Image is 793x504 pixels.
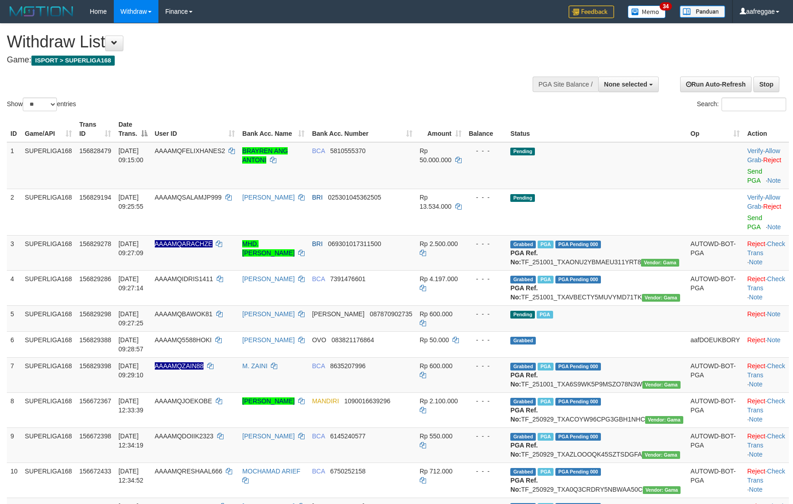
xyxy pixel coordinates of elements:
[7,116,21,142] th: ID
[118,275,143,292] span: [DATE] 09:27:14
[747,362,765,370] a: Reject
[21,331,76,357] td: SUPERLIGA168
[21,235,76,270] td: SUPERLIGA168
[79,397,111,405] span: 156672367
[747,310,765,318] a: Reject
[330,147,366,154] span: Copy 5810555370 to clipboard
[242,432,295,440] a: [PERSON_NAME]
[510,433,536,441] span: Grabbed
[510,406,538,423] b: PGA Ref. No:
[312,240,322,247] span: BRI
[555,276,601,283] span: PGA Pending
[747,397,785,414] a: Check Trans
[747,362,785,379] a: Check Trans
[687,116,744,142] th: Op: activate to sort column ascending
[555,433,601,441] span: PGA Pending
[507,235,686,270] td: TF_251001_TXAONU2YBMAEU311YRT8
[242,194,295,201] a: [PERSON_NAME]
[687,331,744,357] td: aafDOEUKBORY
[420,468,452,475] span: Rp 712.000
[747,468,785,484] a: Check Trans
[569,5,614,18] img: Feedback.jpg
[21,142,76,189] td: SUPERLIGA168
[118,432,143,449] span: [DATE] 12:34:19
[767,336,781,344] a: Note
[749,258,762,266] a: Note
[239,116,308,142] th: Bank Acc. Name: activate to sort column ascending
[79,310,111,318] span: 156829298
[747,432,765,440] a: Reject
[242,397,295,405] a: [PERSON_NAME]
[118,240,143,257] span: [DATE] 09:27:09
[151,116,239,142] th: User ID: activate to sort column ascending
[722,98,786,111] input: Search:
[538,363,554,370] span: Marked by aafsoycanthlai
[469,193,503,202] div: - - -
[242,240,295,257] a: MHD. [PERSON_NAME]
[370,310,412,318] span: Copy 087870902735 to clipboard
[687,392,744,427] td: AUTOWD-BOT-PGA
[768,223,781,231] a: Note
[687,427,744,463] td: AUTOWD-BOT-PGA
[507,357,686,392] td: TF_251001_TXA6S9WK5P9MSZO78N3W
[79,468,111,475] span: 156672433
[628,5,666,18] img: Button%20Memo.svg
[749,381,762,388] a: Note
[510,363,536,370] span: Grabbed
[79,275,111,283] span: 156829286
[312,310,364,318] span: [PERSON_NAME]
[469,361,503,370] div: - - -
[155,362,203,370] span: Nama rekening ada tanda titik/strip, harap diedit
[533,77,598,92] div: PGA Site Balance /
[598,77,659,92] button: None selected
[510,284,538,301] b: PGA Ref. No:
[537,311,553,319] span: Marked by aafheankoy
[510,194,535,202] span: Pending
[21,116,76,142] th: Game/API: activate to sort column ascending
[416,116,465,142] th: Amount: activate to sort column ascending
[155,310,213,318] span: AAAAMQBAWOK81
[747,275,765,283] a: Reject
[538,398,554,406] span: Marked by aafsengchandara
[747,468,765,475] a: Reject
[21,189,76,235] td: SUPERLIGA168
[510,442,538,458] b: PGA Ref. No:
[420,397,458,405] span: Rp 2.100.000
[469,274,503,283] div: - - -
[753,77,779,92] a: Stop
[747,336,765,344] a: Reject
[510,337,536,345] span: Grabbed
[555,363,601,370] span: PGA Pending
[312,194,322,201] span: BRI
[7,56,519,65] h4: Game:
[312,147,325,154] span: BCA
[538,241,554,248] span: Marked by aafsengchandara
[768,177,781,184] a: Note
[763,156,781,164] a: Reject
[510,468,536,476] span: Grabbed
[642,294,680,302] span: Vendor URL: https://trx31.1velocity.biz
[510,241,536,248] span: Grabbed
[555,241,601,248] span: PGA Pending
[642,381,681,389] span: Vendor URL: https://trx31.1velocity.biz
[7,392,21,427] td: 8
[747,194,780,210] span: ·
[7,5,76,18] img: MOTION_logo.png
[687,357,744,392] td: AUTOWD-BOT-PGA
[115,116,151,142] th: Date Trans.: activate to sort column descending
[507,463,686,498] td: TF_250929_TXA0Q3CRDRY5NBWAA50C
[118,310,143,327] span: [DATE] 09:27:25
[645,416,683,424] span: Vendor URL: https://trx31.1velocity.biz
[469,146,503,155] div: - - -
[507,270,686,305] td: TF_251001_TXAVBECTY5MUVYMD71TK
[155,432,213,440] span: AAAAMQDOIIK2323
[604,81,647,88] span: None selected
[155,397,212,405] span: AAAAMQJOEKOBE
[155,240,213,247] span: Nama rekening ada tanda titik/strip, harap diedit
[242,147,288,164] a: BRAYREN ANG ANTONI
[747,147,780,164] span: ·
[507,427,686,463] td: TF_250929_TXAZLOOOQK45SZTSDGFA
[420,432,452,440] span: Rp 550.000
[312,275,325,283] span: BCA
[7,305,21,331] td: 5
